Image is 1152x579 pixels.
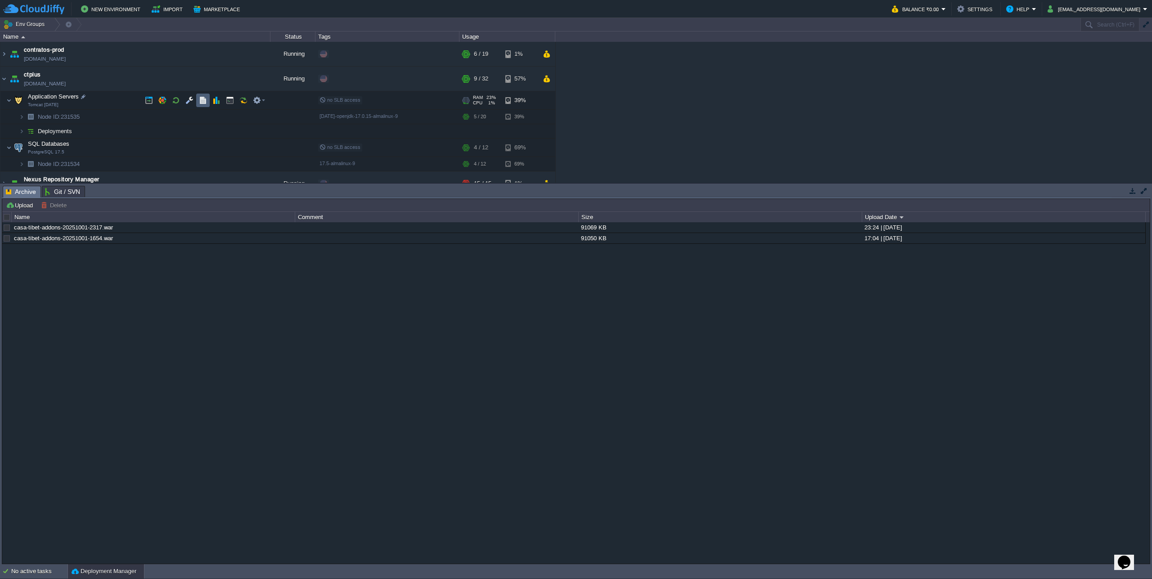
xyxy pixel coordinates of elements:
span: Node ID: [38,113,61,120]
a: Node ID:231535 [37,113,81,121]
img: AMDAwAAAACH5BAEAAAAALAAAAAABAAEAAAICRAEAOw== [21,36,25,38]
div: 6 / 19 [474,42,488,66]
a: casa-tibet-addons-20251001-2317.war [14,224,113,231]
span: 231534 [37,160,81,168]
span: 1% [486,100,495,106]
div: Size [579,212,862,222]
img: AMDAwAAAACH5BAEAAAAALAAAAAABAAEAAAICRAEAOw== [8,67,21,91]
img: CloudJiffy [3,4,64,15]
div: 1% [505,42,535,66]
button: [EMAIL_ADDRESS][DOMAIN_NAME] [1048,4,1143,14]
div: 1% [505,171,535,196]
span: Node ID: [38,161,61,167]
a: Node ID:231534 [37,160,81,168]
div: 4 / 12 [474,157,486,171]
button: Upload [6,201,36,209]
img: AMDAwAAAACH5BAEAAAAALAAAAAABAAEAAAICRAEAOw== [8,42,21,66]
img: AMDAwAAAACH5BAEAAAAALAAAAAABAAEAAAICRAEAOw== [12,139,25,157]
button: Marketplace [193,4,243,14]
div: 57% [505,67,535,91]
div: 39% [505,110,535,124]
div: 91069 KB [579,222,861,233]
button: Deployment Manager [72,567,136,576]
span: Archive [6,186,36,197]
div: 39% [505,91,535,109]
img: AMDAwAAAACH5BAEAAAAALAAAAAABAAEAAAICRAEAOw== [8,171,21,196]
a: ctplus [24,70,41,79]
span: 23% [486,95,496,100]
div: 69% [505,157,535,171]
button: Env Groups [3,18,48,31]
span: Git / SVN [45,186,80,197]
div: Name [12,212,295,222]
div: Usage [460,31,555,42]
img: AMDAwAAAACH5BAEAAAAALAAAAAABAAEAAAICRAEAOw== [19,157,24,171]
div: 91050 KB [579,233,861,243]
iframe: chat widget [1114,543,1143,570]
div: 15 / 15 [474,171,491,196]
img: AMDAwAAAACH5BAEAAAAALAAAAAABAAEAAAICRAEAOw== [24,157,37,171]
div: Running [270,42,315,66]
span: SQL Databases [27,140,71,148]
button: Settings [957,4,995,14]
div: Running [270,171,315,196]
span: no SLB access [319,97,360,103]
img: AMDAwAAAACH5BAEAAAAALAAAAAABAAEAAAICRAEAOw== [19,124,24,138]
button: Help [1006,4,1032,14]
div: No active tasks [11,564,67,579]
button: Import [152,4,185,14]
img: AMDAwAAAACH5BAEAAAAALAAAAAABAAEAAAICRAEAOw== [0,42,8,66]
img: AMDAwAAAACH5BAEAAAAALAAAAAABAAEAAAICRAEAOw== [24,124,37,138]
div: Comment [296,212,578,222]
div: 5 / 20 [474,110,486,124]
img: AMDAwAAAACH5BAEAAAAALAAAAAABAAEAAAICRAEAOw== [0,67,8,91]
button: New Environment [81,4,143,14]
div: 23:24 | [DATE] [862,222,1145,233]
a: Nexus Repository Manager [24,175,99,184]
span: Application Servers [27,93,80,100]
div: Running [270,67,315,91]
button: Delete [41,201,69,209]
a: SQL DatabasesPostgreSQL 17.5 [27,140,71,147]
button: Balance ₹0.00 [892,4,941,14]
div: Status [271,31,315,42]
span: PostgreSQL 17.5 [28,149,64,155]
span: no SLB access [319,144,360,150]
a: contratos-prod [24,45,64,54]
a: [DOMAIN_NAME] [24,79,66,88]
img: AMDAwAAAACH5BAEAAAAALAAAAAABAAEAAAICRAEAOw== [0,171,8,196]
span: [DATE]-openjdk-17.0.15-almalinux-9 [319,113,398,119]
a: Application ServersTomcat [DATE] [27,93,80,100]
img: AMDAwAAAACH5BAEAAAAALAAAAAABAAEAAAICRAEAOw== [6,139,12,157]
div: Upload Date [863,212,1145,222]
div: 17:04 | [DATE] [862,233,1145,243]
span: 17.5-almalinux-9 [319,161,355,166]
a: [DOMAIN_NAME] [24,54,66,63]
a: casa-tibet-addons-20251001-1654.war [14,235,113,242]
div: 9 / 32 [474,67,488,91]
img: AMDAwAAAACH5BAEAAAAALAAAAAABAAEAAAICRAEAOw== [6,91,12,109]
div: 4 / 12 [474,139,488,157]
img: AMDAwAAAACH5BAEAAAAALAAAAAABAAEAAAICRAEAOw== [12,91,25,109]
img: AMDAwAAAACH5BAEAAAAALAAAAAABAAEAAAICRAEAOw== [19,110,24,124]
div: 69% [505,139,535,157]
span: 231535 [37,113,81,121]
img: AMDAwAAAACH5BAEAAAAALAAAAAABAAEAAAICRAEAOw== [24,110,37,124]
span: CPU [473,100,482,106]
a: Deployments [37,127,73,135]
span: RAM [473,95,483,100]
div: Name [1,31,270,42]
div: Tags [316,31,459,42]
span: Tomcat [DATE] [28,102,58,108]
